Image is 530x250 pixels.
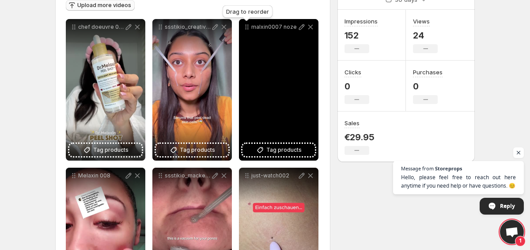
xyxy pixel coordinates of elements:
[266,146,302,154] span: Tag products
[156,144,228,156] button: Tag products
[242,144,315,156] button: Tag products
[180,146,215,154] span: Tag products
[515,236,526,246] span: 1
[413,81,443,92] p: 0
[78,172,124,179] p: Melaxin 008
[500,198,515,214] span: Reply
[78,23,124,31] p: chef doeuvre 002 AAA
[344,132,375,142] p: €29.95
[165,23,211,31] p: ssstikio_creativebyanu__1757384923783
[413,68,443,77] h3: Purchases
[401,166,434,171] span: Message from
[344,81,369,92] p: 0
[239,19,318,161] div: malxin0007 nozeTag products
[93,146,129,154] span: Tag products
[251,172,297,179] p: just-watch002
[152,19,232,161] div: ssstikio_creativebyanu__1757384923783Tag products
[344,68,361,77] h3: Clicks
[401,173,516,190] span: Hello, please feel free to reach out here anytime if you need help or have questions. 😊
[344,17,378,26] h3: Impressions
[344,30,378,41] p: 152
[66,19,145,161] div: chef doeuvre 002 AAATag products
[165,172,211,179] p: ssstikio_mackenziedaviz2_1757384140385
[344,119,360,127] h3: Sales
[413,17,430,26] h3: Views
[77,2,131,9] span: Upload more videos
[500,220,524,244] div: Open chat
[251,23,297,31] p: malxin0007 noze
[69,144,142,156] button: Tag products
[435,166,462,171] span: Storeprops
[413,30,438,41] p: 24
